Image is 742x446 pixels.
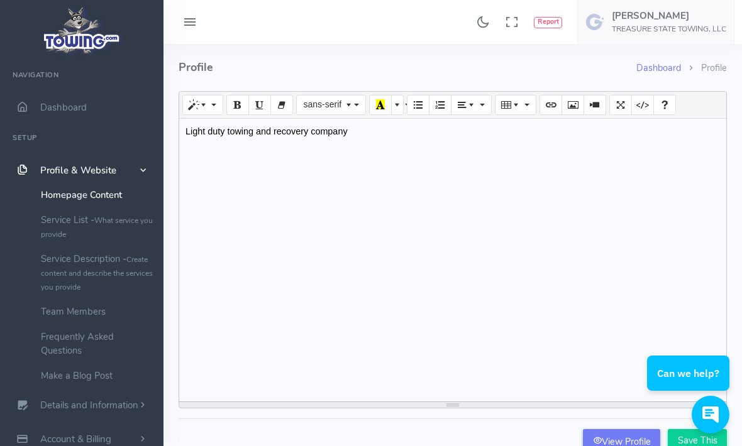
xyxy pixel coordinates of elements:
[303,99,341,109] span: sans-serif
[31,363,163,388] a: Make a Blog Post
[31,324,163,363] a: Frequently Asked Questions
[31,299,163,324] a: Team Members
[31,182,163,207] a: Homepage Content
[179,119,726,401] div: Light duty towing and recovery company
[296,95,365,115] button: sans-serif
[179,402,726,408] div: resize
[40,4,125,57] img: logo
[40,164,116,177] span: Profile & Website
[636,62,681,74] a: Dashboard
[31,207,163,246] a: Service List -What service you provide
[41,254,153,292] small: Create content and describe the services you provide
[534,17,562,28] button: Report
[40,400,138,412] span: Details and Information
[681,62,727,75] li: Profile
[612,25,726,33] h6: TREASURE STATE TOWING, LLC
[179,44,636,91] h4: Profile
[585,12,606,32] img: user-image
[40,101,87,114] span: Dashboard
[40,433,111,445] span: Account & Billing
[634,321,742,446] iframe: Conversations
[41,215,153,239] small: What service you provide
[31,246,163,299] a: Service Description -Create content and describe the services you provide
[612,11,726,21] h5: [PERSON_NAME]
